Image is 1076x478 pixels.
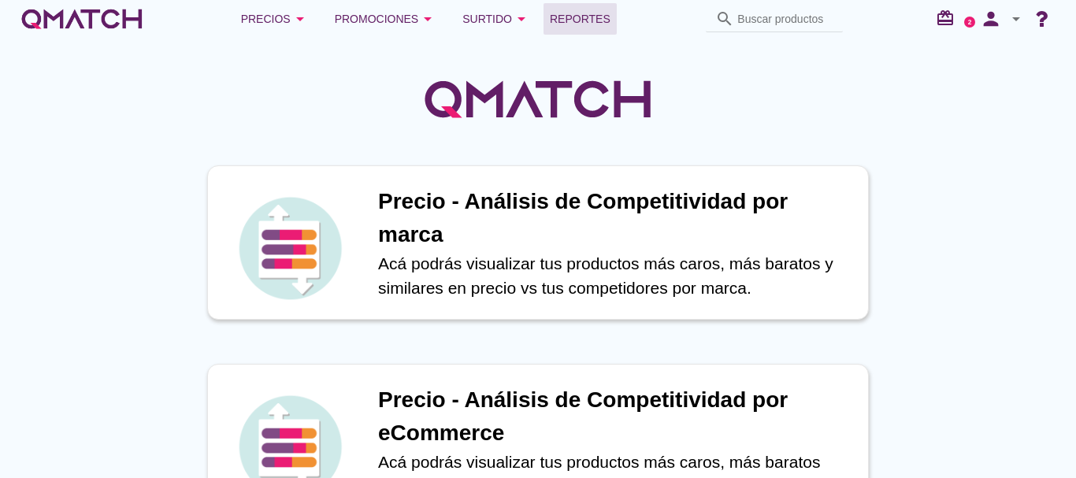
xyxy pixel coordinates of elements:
[291,9,310,28] i: arrow_drop_down
[544,3,617,35] a: Reportes
[418,9,437,28] i: arrow_drop_down
[964,17,975,28] a: 2
[512,9,531,28] i: arrow_drop_down
[378,251,852,301] p: Acá podrás visualizar tus productos más caros, más baratos y similares en precio vs tus competido...
[19,3,145,35] a: white-qmatch-logo
[968,18,972,25] text: 2
[1007,9,1026,28] i: arrow_drop_down
[462,9,531,28] div: Surtido
[185,165,891,320] a: iconPrecio - Análisis de Competitividad por marcaAcá podrás visualizar tus productos más caros, m...
[235,193,345,303] img: icon
[450,3,544,35] button: Surtido
[228,3,322,35] button: Precios
[420,60,656,139] img: QMatchLogo
[322,3,451,35] button: Promociones
[737,6,833,31] input: Buscar productos
[936,9,961,28] i: redeem
[241,9,310,28] div: Precios
[975,8,1007,30] i: person
[378,384,852,450] h1: Precio - Análisis de Competitividad por eCommerce
[335,9,438,28] div: Promociones
[378,185,852,251] h1: Precio - Análisis de Competitividad por marca
[715,9,734,28] i: search
[550,9,610,28] span: Reportes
